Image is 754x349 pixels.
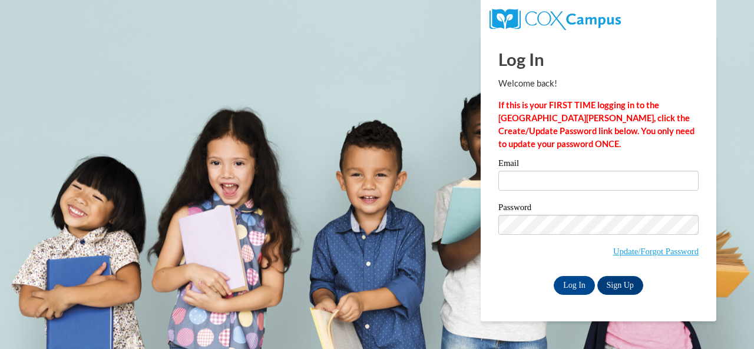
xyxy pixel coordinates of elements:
label: Email [498,159,699,171]
a: COX Campus [490,14,621,24]
a: Update/Forgot Password [613,247,699,256]
p: Welcome back! [498,77,699,90]
a: Sign Up [597,276,643,295]
h1: Log In [498,47,699,71]
input: Log In [554,276,595,295]
label: Password [498,203,699,215]
strong: If this is your FIRST TIME logging in to the [GEOGRAPHIC_DATA][PERSON_NAME], click the Create/Upd... [498,100,695,149]
img: COX Campus [490,9,621,30]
